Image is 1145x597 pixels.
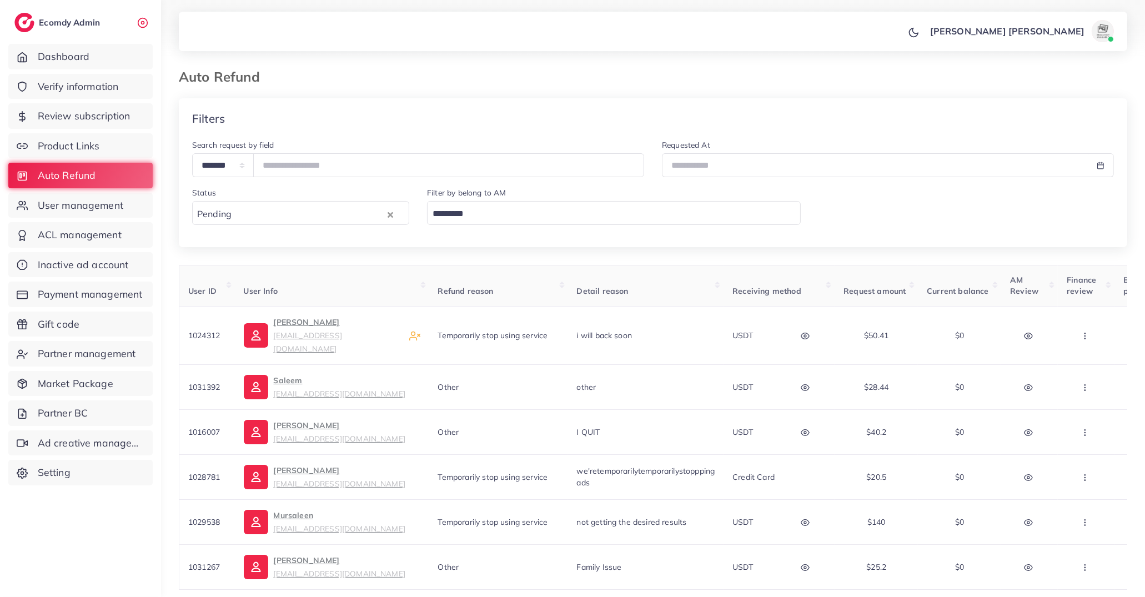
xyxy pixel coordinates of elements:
[930,24,1084,38] p: [PERSON_NAME] [PERSON_NAME]
[732,560,753,574] p: USDT
[438,472,548,482] span: Temporarily stop using service
[244,375,268,399] img: ic-user-info.36bf1079.svg
[1092,20,1114,42] img: avatar
[924,20,1118,42] a: [PERSON_NAME] [PERSON_NAME]avatar
[274,434,405,443] small: [EMAIL_ADDRESS][DOMAIN_NAME]
[244,323,268,348] img: ic-user-info.36bf1079.svg
[577,286,629,296] span: Detail reason
[274,464,405,490] p: [PERSON_NAME]
[38,347,136,361] span: Partner management
[38,377,113,391] span: Market Package
[195,206,234,223] span: Pending
[38,228,122,242] span: ACL management
[38,258,129,272] span: Inactive ad account
[274,389,405,398] small: [EMAIL_ADDRESS][DOMAIN_NAME]
[188,562,220,572] span: 1031267
[438,286,494,296] span: Refund reason
[39,17,103,28] h2: Ecomdy Admin
[244,510,268,534] img: ic-user-info.36bf1079.svg
[38,436,144,450] span: Ad creative management
[244,286,278,296] span: User Info
[438,562,459,572] span: Other
[38,465,71,480] span: Setting
[274,315,400,355] p: [PERSON_NAME]
[866,427,886,437] span: $40.2
[38,109,130,123] span: Review subscription
[38,49,89,64] span: Dashboard
[188,286,217,296] span: User ID
[955,382,964,392] span: $0
[8,252,153,278] a: Inactive ad account
[732,425,753,439] p: USDT
[438,382,459,392] span: Other
[274,419,405,445] p: [PERSON_NAME]
[274,569,405,578] small: [EMAIL_ADDRESS][DOMAIN_NAME]
[38,139,100,153] span: Product Links
[38,198,123,213] span: User management
[577,466,715,487] span: we'retemporarilytemporarilystoppping ads
[8,400,153,426] a: Partner BC
[8,193,153,218] a: User management
[577,382,596,392] span: other
[188,382,220,392] span: 1031392
[274,374,405,400] p: Saleem
[864,382,888,392] span: $28.44
[235,205,385,223] input: Search for option
[244,555,268,579] img: ic-user-info.36bf1079.svg
[244,315,400,355] a: [PERSON_NAME][EMAIL_ADDRESS][DOMAIN_NAME]
[662,139,710,150] label: Requested At
[438,517,548,527] span: Temporarily stop using service
[244,420,268,444] img: ic-user-info.36bf1079.svg
[8,430,153,456] a: Ad creative management
[955,427,964,437] span: $0
[955,472,964,482] span: $0
[244,554,405,580] a: [PERSON_NAME][EMAIL_ADDRESS][DOMAIN_NAME]
[8,222,153,248] a: ACL management
[274,509,405,535] p: Mursaleen
[8,163,153,188] a: Auto Refund
[388,208,393,220] button: Clear Selected
[8,133,153,159] a: Product Links
[438,427,459,437] span: Other
[955,562,964,572] span: $0
[867,517,886,527] span: $140
[38,79,119,94] span: Verify information
[38,406,88,420] span: Partner BC
[577,562,622,572] span: Family Issue
[927,286,988,296] span: Current balance
[244,509,405,535] a: Mursaleen[EMAIL_ADDRESS][DOMAIN_NAME]
[1067,275,1096,296] span: Finance review
[732,470,775,484] p: Credit card
[38,287,143,302] span: Payment management
[8,103,153,129] a: Review subscription
[866,562,886,572] span: $25.2
[732,515,753,529] p: USDT
[244,464,405,490] a: [PERSON_NAME][EMAIL_ADDRESS][DOMAIN_NAME]
[244,374,405,400] a: Saleem[EMAIL_ADDRESS][DOMAIN_NAME]
[274,479,405,488] small: [EMAIL_ADDRESS][DOMAIN_NAME]
[274,524,405,533] small: [EMAIL_ADDRESS][DOMAIN_NAME]
[955,517,964,527] span: $0
[188,472,220,482] span: 1028781
[866,472,886,482] span: $20.5
[14,13,34,32] img: logo
[429,205,794,223] input: Search for option
[38,168,96,183] span: Auto Refund
[8,341,153,367] a: Partner management
[192,187,216,198] label: Status
[577,330,632,340] span: i will back soon
[577,517,687,527] span: not getting the desired results
[244,419,405,445] a: [PERSON_NAME][EMAIL_ADDRESS][DOMAIN_NAME]
[732,286,801,296] span: Receiving method
[8,44,153,69] a: Dashboard
[192,201,409,225] div: Search for option
[732,380,753,394] p: USDT
[188,330,220,340] span: 1024312
[244,465,268,489] img: ic-user-info.36bf1079.svg
[438,330,548,340] span: Temporarily stop using service
[188,427,220,437] span: 1016007
[14,13,103,32] a: logoEcomdy Admin
[192,112,225,126] h4: Filters
[192,139,274,150] label: Search request by field
[8,371,153,397] a: Market Package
